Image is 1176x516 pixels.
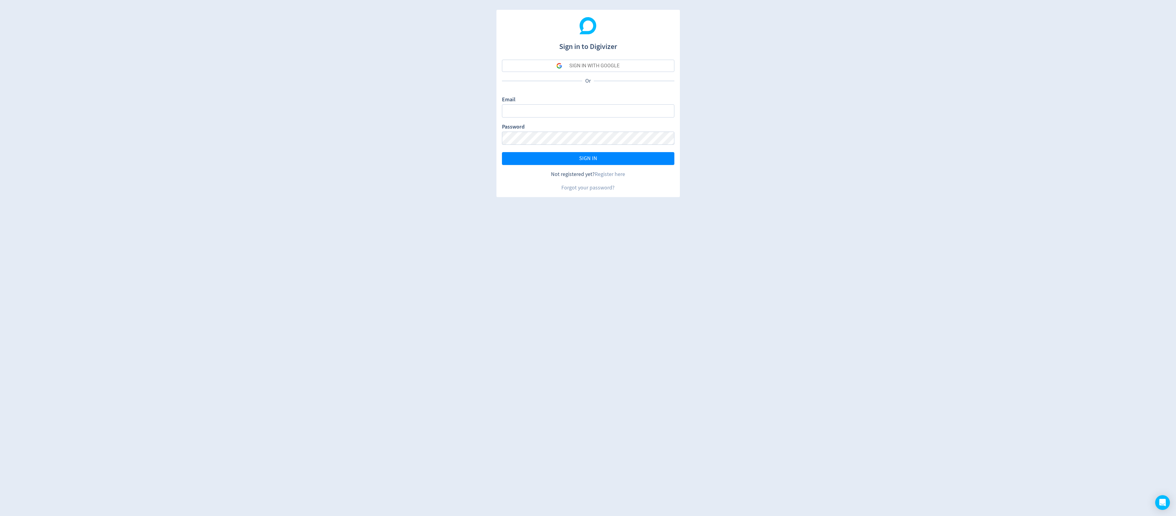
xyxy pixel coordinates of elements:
[502,152,674,165] button: SIGN IN
[561,184,615,191] a: Forgot your password?
[502,60,674,72] button: SIGN IN WITH GOOGLE
[579,17,597,34] img: Digivizer Logo
[582,77,594,85] p: Or
[502,123,525,132] label: Password
[502,96,515,104] label: Email
[502,36,674,52] h1: Sign in to Digivizer
[569,60,620,72] div: SIGN IN WITH GOOGLE
[579,156,597,161] span: SIGN IN
[502,170,674,178] div: Not registered yet?
[595,171,625,178] a: Register here
[1155,495,1170,510] div: Open Intercom Messenger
